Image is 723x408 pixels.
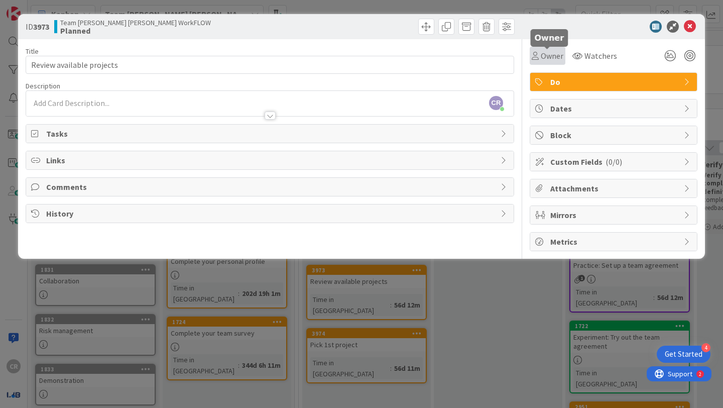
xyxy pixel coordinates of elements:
[584,50,617,62] span: Watchers
[550,156,679,168] span: Custom Fields
[489,96,503,110] span: CR
[550,129,679,141] span: Block
[550,182,679,194] span: Attachments
[535,33,564,43] h5: Owner
[21,2,46,14] span: Support
[541,50,563,62] span: Owner
[657,346,710,363] div: Open Get Started checklist, remaining modules: 4
[606,157,622,167] span: ( 0/0 )
[46,208,496,220] span: History
[26,81,60,90] span: Description
[52,4,55,12] div: 2
[46,128,496,140] span: Tasks
[46,181,496,193] span: Comments
[665,349,702,359] div: Get Started
[26,56,514,74] input: type card name here...
[60,27,211,35] b: Planned
[550,76,679,88] span: Do
[26,21,49,33] span: ID
[26,47,39,56] label: Title
[550,209,679,221] span: Mirrors
[550,103,679,115] span: Dates
[60,19,211,27] span: Team [PERSON_NAME] [PERSON_NAME] WorkFLOW
[46,154,496,166] span: Links
[550,236,679,248] span: Metrics
[701,343,710,352] div: 4
[33,22,49,32] b: 3973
